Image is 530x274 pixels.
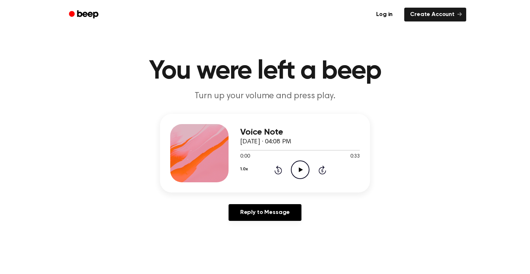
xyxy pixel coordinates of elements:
[350,153,360,160] span: 0:33
[64,8,105,22] a: Beep
[240,163,248,175] button: 1.0x
[125,90,405,102] p: Turn up your volume and press play.
[404,8,466,21] a: Create Account
[240,139,291,145] span: [DATE] · 04:08 PM
[78,58,452,84] h1: You were left a beep
[240,153,250,160] span: 0:00
[369,6,400,23] a: Log in
[240,127,360,137] h3: Voice Note
[229,204,301,221] a: Reply to Message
